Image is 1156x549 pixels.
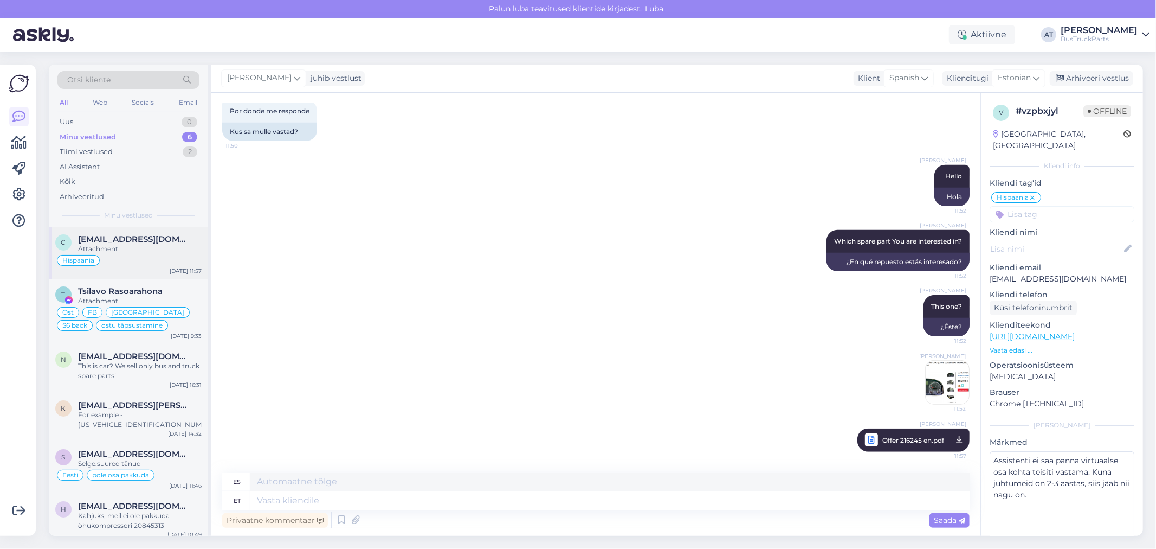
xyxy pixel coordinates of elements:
[1061,26,1138,35] div: [PERSON_NAME]
[931,302,962,310] span: This one?
[78,449,191,459] span: sarapuujanno@gmail.com
[990,227,1134,238] p: Kliendi nimi
[990,273,1134,285] p: [EMAIL_ADDRESS][DOMAIN_NAME]
[111,309,184,316] span: [GEOGRAPHIC_DATA]
[1041,27,1056,42] div: AT
[167,531,202,539] div: [DATE] 10:49
[60,162,100,173] div: AI Assistent
[925,405,966,413] span: 11:52
[60,191,104,202] div: Arhiveeritud
[997,194,1029,201] span: Hispaania
[62,472,78,478] span: Eesti
[990,320,1134,331] p: Klienditeekond
[230,107,309,115] span: Por donde me responde
[993,129,1123,151] div: [GEOGRAPHIC_DATA], [GEOGRAPHIC_DATA]
[60,146,113,157] div: Tiimi vestlused
[920,156,966,164] span: [PERSON_NAME]
[990,177,1134,189] p: Kliendi tag'id
[67,74,111,86] span: Otsi kliente
[62,309,74,316] span: Ost
[182,117,197,127] div: 0
[926,337,966,345] span: 11:52
[1083,105,1131,117] span: Offline
[1061,26,1149,43] a: [PERSON_NAME]BusTruckParts
[78,361,202,381] div: This is car? We sell only bus and truck spare parts!
[990,387,1134,398] p: Brauser
[642,4,667,14] span: Luba
[990,346,1134,355] p: Vaata edasi ...
[990,437,1134,448] p: Märkmed
[78,501,191,511] span: hakkest@gmail.com
[61,355,66,363] span: n
[990,331,1075,341] a: [URL][DOMAIN_NAME]
[990,360,1134,371] p: Operatsioonisüsteem
[926,361,969,404] img: Attachment
[78,296,202,306] div: Attachment
[920,420,966,428] span: [PERSON_NAME]
[990,301,1077,315] div: Küsi telefoninumbrit
[60,176,75,187] div: Kõik
[923,318,970,336] div: ¿Éste?
[926,272,966,280] span: 11:52
[826,253,970,271] div: ¿En qué repuesto estás interesado?
[91,95,109,110] div: Web
[920,221,966,229] span: [PERSON_NAME]
[78,286,163,296] span: Tsilavo Rasoarahona
[130,95,156,110] div: Socials
[990,289,1134,301] p: Kliendi telefon
[78,400,191,410] span: kalle.henrik.jokinen@gmail.com
[60,117,73,127] div: Uus
[104,210,153,220] span: Minu vestlused
[998,72,1031,84] span: Estonian
[177,95,199,110] div: Email
[62,322,87,329] span: S6 back
[170,267,202,275] div: [DATE] 11:57
[182,132,197,143] div: 6
[78,459,202,469] div: Selge.suured tänud
[926,449,966,463] span: 11:57
[882,433,944,447] span: Offer 216245 en.pdf
[78,511,202,531] div: Kahjuks, meil ei ole pakkuda õhukompressori 20845313
[78,244,202,254] div: Attachment
[990,262,1134,273] p: Kliendi email
[990,161,1134,171] div: Kliendi info
[222,123,317,141] div: Kus sa mulle vastad?
[990,243,1122,255] input: Lisa nimi
[945,172,962,180] span: Hello
[78,352,191,361] span: nrawling6@gmail.com
[834,237,962,245] span: Which spare part You are interested in?
[62,453,66,461] span: s
[857,429,970,452] a: [PERSON_NAME]Offer 216245 en.pdf11:57
[1050,71,1133,86] div: Arhiveeri vestlus
[999,108,1003,117] span: v
[171,332,202,340] div: [DATE] 9:33
[934,515,965,525] span: Saada
[942,73,989,84] div: Klienditugi
[170,381,202,389] div: [DATE] 16:31
[62,257,94,264] span: Hispaania
[990,371,1134,382] p: [MEDICAL_DATA]
[101,322,163,329] span: ostu täpsustamine
[234,473,241,491] div: es
[919,352,966,360] span: [PERSON_NAME]
[227,72,292,84] span: [PERSON_NAME]
[92,472,149,478] span: pole osa pakkuda
[1016,105,1083,118] div: # vzpbxjyl
[61,238,66,246] span: c
[1061,35,1138,43] div: BusTruckParts
[306,73,361,84] div: juhib vestlust
[183,146,197,157] div: 2
[926,207,966,215] span: 11:52
[225,142,266,150] span: 11:50
[949,25,1015,44] div: Aktiivne
[169,482,202,490] div: [DATE] 11:46
[9,73,29,94] img: Askly Logo
[990,420,1134,430] div: [PERSON_NAME]
[854,73,880,84] div: Klient
[60,132,116,143] div: Minu vestlused
[990,206,1134,222] input: Lisa tag
[934,188,970,206] div: Hola
[222,513,328,528] div: Privaatne kommentaar
[889,72,919,84] span: Spanish
[920,286,966,295] span: [PERSON_NAME]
